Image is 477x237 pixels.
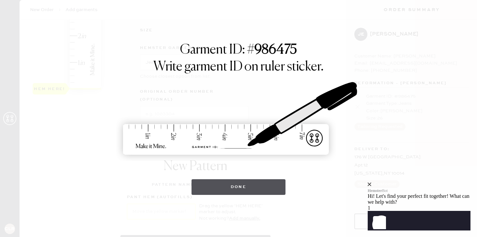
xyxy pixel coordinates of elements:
strong: 986475 [254,43,297,56]
h1: Write garment ID on ruler sticker. [153,59,324,75]
img: ruler-sticker-sharpie.svg [116,65,361,173]
iframe: Front Chat [368,146,475,236]
h1: Garment ID: # [180,42,297,59]
button: Done [192,179,286,195]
